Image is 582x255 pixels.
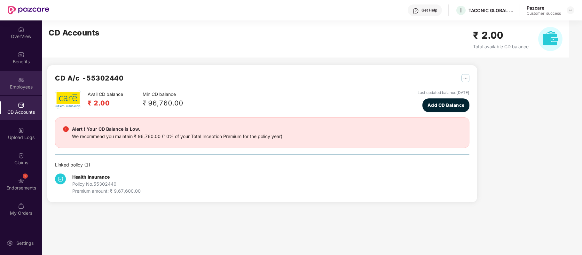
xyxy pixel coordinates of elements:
span: Total available CD balance [473,44,529,49]
div: We recommend you maintain ₹ 96,760.00 (10% of your Total Inception Premium for the policy year) [72,133,282,140]
img: svg+xml;base64,PHN2ZyB4bWxucz0iaHR0cDovL3d3dy53My5vcmcvMjAwMC9zdmciIHhtbG5zOnhsaW5rPSJodHRwOi8vd3... [538,27,562,51]
div: Settings [14,240,35,246]
img: svg+xml;base64,PHN2ZyBpZD0iRW5kb3JzZW1lbnRzIiB4bWxucz0iaHR0cDovL3d3dy53My5vcmcvMjAwMC9zdmciIHdpZH... [18,178,24,184]
div: Premium amount: ₹ 9,67,600.00 [72,188,141,195]
h2: ₹ 2.00 [88,98,123,108]
img: svg+xml;base64,PHN2ZyBpZD0iQ0RfQWNjb3VudHMiIGRhdGEtbmFtZT0iQ0QgQWNjb3VudHMiIHhtbG5zPSJodHRwOi8vd3... [18,102,24,108]
div: 5 [23,174,28,179]
div: TACONIC GLOBAL SOLUTIONS PRIVATE LIMITED [468,7,513,13]
img: svg+xml;base64,PHN2ZyBpZD0iRGFuZ2VyX2FsZXJ0IiBkYXRhLW5hbWU9IkRhbmdlciBhbGVydCIgeG1sbnM9Imh0dHA6Ly... [63,126,69,132]
h2: CD A/c - 55302440 [55,73,123,83]
img: svg+xml;base64,PHN2ZyBpZD0iQmVuZWZpdHMiIHhtbG5zPSJodHRwOi8vd3d3LnczLm9yZy8yMDAwL3N2ZyIgd2lkdGg9Ij... [18,51,24,58]
div: Policy No. 55302440 [72,181,141,188]
h2: CD Accounts [49,27,100,39]
span: T [459,6,463,14]
img: svg+xml;base64,PHN2ZyBpZD0iVXBsb2FkX0xvZ3MiIGRhdGEtbmFtZT0iVXBsb2FkIExvZ3MiIHhtbG5zPSJodHRwOi8vd3... [18,127,24,134]
img: svg+xml;base64,PHN2ZyB4bWxucz0iaHR0cDovL3d3dy53My5vcmcvMjAwMC9zdmciIHdpZHRoPSIzNCIgaGVpZ2h0PSIzNC... [55,174,66,184]
b: Health Insurance [72,174,110,180]
div: Linked policy ( 1 ) [55,161,469,168]
div: Avail CD balance [88,91,133,108]
img: svg+xml;base64,PHN2ZyBpZD0iRW1wbG95ZWVzIiB4bWxucz0iaHR0cDovL3d3dy53My5vcmcvMjAwMC9zdmciIHdpZHRoPS... [18,77,24,83]
button: Add CD Balance [422,98,469,112]
img: svg+xml;base64,PHN2ZyB4bWxucz0iaHR0cDovL3d3dy53My5vcmcvMjAwMC9zdmciIHdpZHRoPSIyNSIgaGVpZ2h0PSIyNS... [461,74,469,82]
div: Alert ! Your CD Balance is Low. [72,125,282,133]
img: care.png [56,91,80,107]
h2: ₹ 2.00 [473,28,529,43]
img: svg+xml;base64,PHN2ZyBpZD0iU2V0dGluZy0yMHgyMCIgeG1sbnM9Imh0dHA6Ly93d3cudzMub3JnLzIwMDAvc3ZnIiB3aW... [7,240,13,246]
div: Get Help [421,8,437,13]
div: Customer_success [527,11,561,16]
img: New Pazcare Logo [8,6,49,14]
span: Add CD Balance [428,102,465,109]
div: Pazcare [527,5,561,11]
img: svg+xml;base64,PHN2ZyBpZD0iTXlfT3JkZXJzIiBkYXRhLW5hbWU9Ik15IE9yZGVycyIgeG1sbnM9Imh0dHA6Ly93d3cudz... [18,203,24,209]
img: svg+xml;base64,PHN2ZyBpZD0iQ2xhaW0iIHhtbG5zPSJodHRwOi8vd3d3LnczLm9yZy8yMDAwL3N2ZyIgd2lkdGg9IjIwIi... [18,152,24,159]
div: Last updated balance [DATE] [418,90,469,96]
img: svg+xml;base64,PHN2ZyBpZD0iSGVscC0zMngzMiIgeG1sbnM9Imh0dHA6Ly93d3cudzMub3JnLzIwMDAvc3ZnIiB3aWR0aD... [413,8,419,14]
img: svg+xml;base64,PHN2ZyBpZD0iSG9tZSIgeG1sbnM9Imh0dHA6Ly93d3cudzMub3JnLzIwMDAvc3ZnIiB3aWR0aD0iMjAiIG... [18,26,24,33]
div: Min CD balance [143,91,183,108]
div: ₹ 96,760.00 [143,98,183,108]
img: svg+xml;base64,PHN2ZyBpZD0iRHJvcGRvd24tMzJ4MzIiIHhtbG5zPSJodHRwOi8vd3d3LnczLm9yZy8yMDAwL3N2ZyIgd2... [568,8,573,13]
